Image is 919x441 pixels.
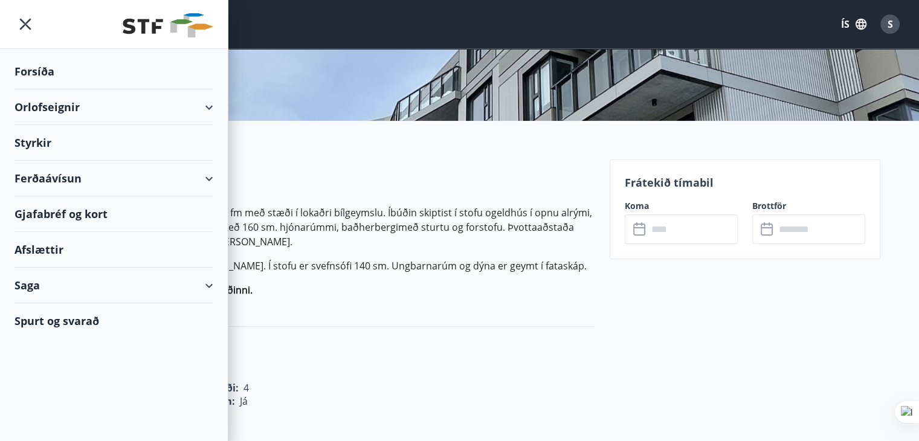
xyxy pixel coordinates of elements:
p: Svefnpláss og sængur eru fyrir 4 [PERSON_NAME]. Í stofu er svefnsófi 140 sm. Ungbarnarúm og dýna ... [39,259,595,273]
span: Já [240,394,248,408]
label: Koma [625,200,738,212]
button: ÍS [834,13,873,35]
div: Styrkir [15,125,213,161]
div: Gjafabréf og kort [15,196,213,232]
span: S [888,18,893,31]
p: Íbúðin er á fjórðu hæð, 2ja herbergja 51,8 fm með stæði í lokaðri bílgeymslu. Íbúðin skiptist í s... [39,205,595,249]
div: Afslættir [15,232,213,268]
label: Brottför [752,200,865,212]
h2: Upplýsingar [39,164,595,191]
div: Forsíða [15,54,213,89]
h3: Svefnaðstaða [39,346,595,367]
p: Frátekið tímabil [625,175,865,190]
div: Spurt og svarað [15,303,213,338]
button: menu [15,13,36,35]
div: Orlofseignir [15,89,213,125]
img: union_logo [123,13,213,37]
button: S [875,10,904,39]
div: Saga [15,268,213,303]
div: Ferðaávísun [15,161,213,196]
